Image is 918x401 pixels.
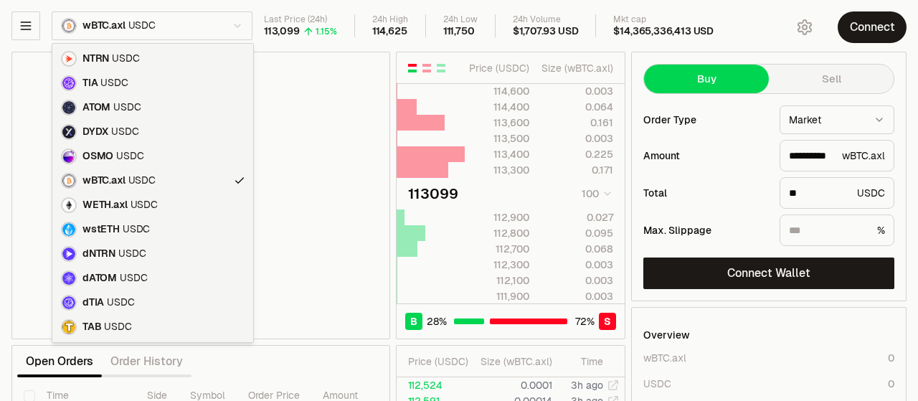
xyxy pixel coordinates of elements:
span: USDC [100,77,128,90]
img: wBTC.axl Logo [62,174,75,187]
img: dNTRN Logo [62,247,75,260]
span: dTIA [82,296,104,309]
img: WETH.axl Logo [62,199,75,212]
span: wstETH [82,223,120,236]
span: USDC [111,126,138,138]
img: dATOM Logo [62,272,75,285]
span: USDC [112,52,139,65]
span: USDC [131,199,158,212]
span: USDC [120,272,147,285]
span: ATOM [82,101,110,114]
span: OSMO [82,150,113,163]
span: USDC [116,150,143,163]
img: ATOM Logo [62,101,75,114]
span: wBTC.axl [82,174,126,187]
img: DYDX Logo [62,126,75,138]
img: TAB Logo [62,321,75,334]
img: NTRN Logo [62,52,75,65]
span: TIA [82,77,98,90]
span: dNTRN [82,247,115,260]
img: TIA Logo [62,77,75,90]
span: USDC [107,296,134,309]
img: OSMO Logo [62,150,75,163]
span: TAB [82,321,101,334]
span: NTRN [82,52,109,65]
span: USDC [123,223,150,236]
span: USDC [128,174,156,187]
span: USDC [104,321,131,334]
span: USDC [113,101,141,114]
span: DYDX [82,126,108,138]
span: WETH.axl [82,199,128,212]
span: USDC [118,247,146,260]
img: wstETH Logo [62,223,75,236]
img: dTIA Logo [62,296,75,309]
span: dATOM [82,272,117,285]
